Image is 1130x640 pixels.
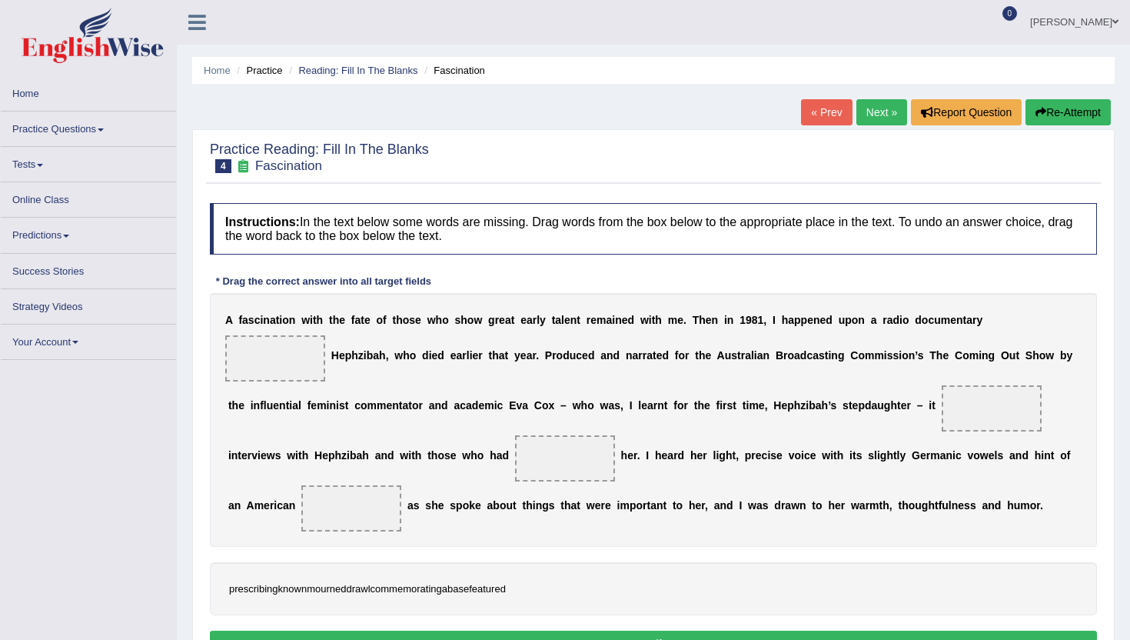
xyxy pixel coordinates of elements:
[1002,6,1018,21] span: 0
[972,314,976,326] b: r
[622,314,628,326] b: e
[215,159,231,173] span: 4
[361,314,364,326] b: t
[662,349,669,362] b: d
[339,314,345,326] b: e
[441,399,448,412] b: d
[683,314,686,326] b: .
[706,349,712,362] b: e
[545,349,552,362] b: P
[856,99,907,125] a: Next »
[1,289,176,319] a: Strategy Videos
[505,349,509,362] b: t
[887,349,893,362] b: s
[495,314,499,326] b: r
[675,349,679,362] b: f
[1032,349,1039,362] b: h
[516,399,522,412] b: v
[392,399,399,412] b: n
[1001,349,1009,362] b: O
[242,314,248,326] b: a
[233,63,282,78] li: Practice
[422,349,429,362] b: d
[210,203,1097,255] h4: In the text below some words are missing. Drag words from the box below to the appropriate place ...
[542,399,549,412] b: o
[289,314,296,326] b: n
[336,399,339,412] b: i
[600,399,608,412] b: w
[564,314,570,326] b: e
[929,349,936,362] b: T
[839,314,846,326] b: u
[977,314,983,326] b: y
[225,215,300,228] b: Instructions:
[871,314,877,326] b: a
[1,112,176,142] a: Practice Questions
[1039,349,1046,362] b: o
[534,399,542,412] b: C
[339,399,345,412] b: s
[329,399,336,412] b: n
[412,399,419,412] b: o
[794,314,801,326] b: p
[712,314,719,326] b: n
[668,314,677,326] b: m
[403,314,410,326] b: o
[474,314,482,326] b: w
[527,349,533,362] b: a
[628,314,635,326] b: d
[435,399,442,412] b: n
[429,349,432,362] b: i
[915,349,917,362] b: ’
[909,349,916,362] b: n
[887,314,893,326] b: a
[911,99,1022,125] button: Report Question
[782,314,789,326] b: h
[494,399,497,412] b: i
[561,314,564,326] b: l
[351,349,358,362] b: h
[1,76,176,106] a: Home
[649,314,652,326] b: i
[626,349,633,362] b: n
[358,349,364,362] b: z
[511,314,515,326] b: t
[607,314,613,326] b: a
[339,349,345,362] b: e
[273,399,279,412] b: e
[950,314,956,326] b: e
[270,314,276,326] b: a
[331,349,339,362] b: H
[505,314,511,326] b: a
[941,314,950,326] b: m
[1,218,176,248] a: Predictions
[1060,349,1067,362] b: b
[345,349,352,362] b: p
[327,399,330,412] b: i
[1009,349,1016,362] b: u
[408,399,412,412] b: t
[311,399,317,412] b: e
[248,314,254,326] b: s
[845,314,852,326] b: p
[725,349,732,362] b: u
[597,314,606,326] b: m
[754,349,757,362] b: i
[902,314,909,326] b: o
[402,399,408,412] b: a
[1025,99,1111,125] button: Re-Attempt
[420,63,485,78] li: Fascination
[313,314,317,326] b: t
[536,349,539,362] b: .
[466,399,472,412] b: a
[499,314,505,326] b: e
[238,399,244,412] b: e
[1,254,176,284] a: Success Stories
[410,349,417,362] b: o
[807,314,813,326] b: e
[741,349,745,362] b: r
[918,349,924,362] b: s
[254,399,261,412] b: n
[260,314,263,326] b: i
[852,314,859,326] b: o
